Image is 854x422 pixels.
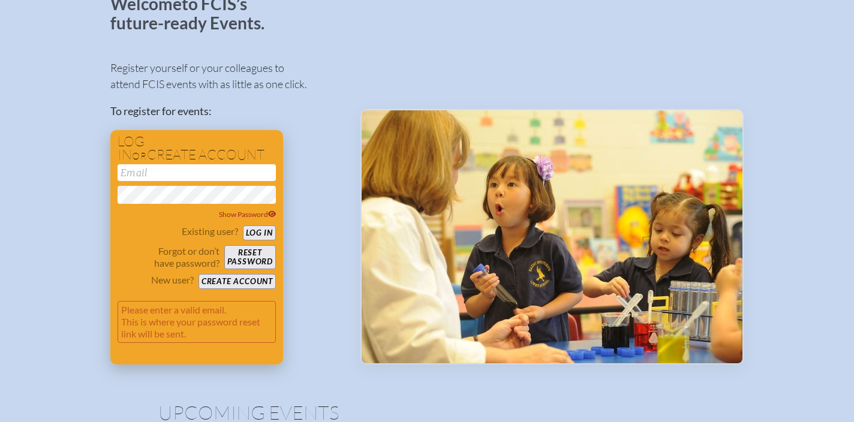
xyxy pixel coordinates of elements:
[118,164,276,181] input: Email
[151,274,194,286] p: New user?
[118,135,276,162] h1: Log in create account
[219,210,276,219] span: Show Password
[158,403,696,422] h1: Upcoming Events
[118,301,276,343] p: Please enter a valid email. This is where your password reset link will be sent.
[199,274,276,289] button: Create account
[362,110,742,363] img: Events
[224,245,276,269] button: Resetpassword
[110,60,341,92] p: Register yourself or your colleagues to attend FCIS events with as little as one click.
[118,245,219,269] p: Forgot or don’t have password?
[132,150,147,162] span: or
[243,225,276,240] button: Log in
[110,103,341,119] p: To register for events:
[182,225,238,237] p: Existing user?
